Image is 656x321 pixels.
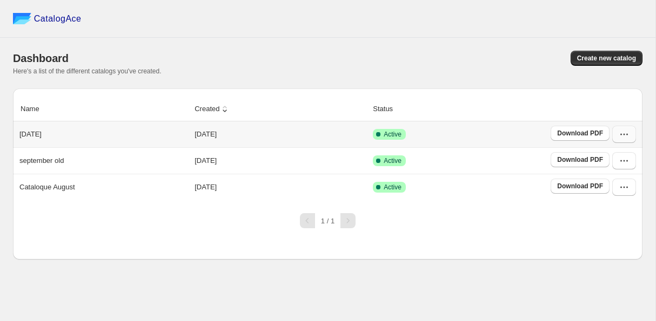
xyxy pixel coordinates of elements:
p: september old [19,155,64,166]
span: Active [384,130,401,139]
span: Active [384,156,401,165]
span: Download PDF [557,182,603,190]
button: Create new catalog [571,51,642,66]
span: Create new catalog [577,54,636,63]
p: [DATE] [19,129,42,140]
img: catalog ace [13,13,31,24]
p: Cataloque August [19,182,75,193]
a: Download PDF [551,152,610,167]
span: Download PDF [557,129,603,138]
button: Created [193,99,232,119]
td: [DATE] [191,174,370,200]
span: Download PDF [557,155,603,164]
a: Download PDF [551,126,610,141]
span: Here's a list of the different catalogs you've created. [13,67,162,75]
span: Active [384,183,401,192]
a: Download PDF [551,179,610,194]
button: Status [371,99,405,119]
td: [DATE] [191,147,370,174]
span: CatalogAce [34,13,82,24]
button: Name [19,99,52,119]
td: [DATE] [191,121,370,147]
span: 1 / 1 [321,217,334,225]
span: Dashboard [13,52,69,64]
